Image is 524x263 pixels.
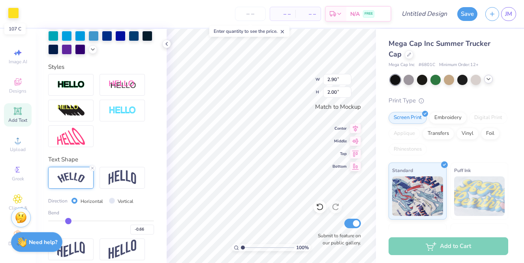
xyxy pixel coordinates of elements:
img: Flag [57,242,85,257]
span: Bend [48,209,59,216]
span: Standard [392,166,413,174]
span: Center [332,126,347,131]
span: – – [300,10,316,18]
span: # 6801C [419,62,435,68]
label: Submit to feature on our public gallery. [314,232,361,246]
div: Print Type [389,96,508,105]
div: Rhinestones [389,144,427,155]
div: Screen Print [389,112,427,124]
div: Transfers [423,128,454,140]
img: Puff Ink [454,176,505,216]
span: – – [275,10,291,18]
span: Direction [48,197,68,204]
span: Mega Cap Inc [389,62,415,68]
span: N/A [350,10,360,18]
div: 107 C [4,23,26,34]
span: Top [332,151,347,157]
span: Minimum Order: 12 + [439,62,479,68]
span: Mega Cap Inc Summer Trucker Cap [389,39,490,59]
span: Designs [9,88,26,94]
img: Standard [392,176,443,216]
input: Untitled Design [395,6,453,22]
img: Arc [57,172,85,183]
img: Stroke [57,80,85,89]
div: Vinyl [456,128,479,140]
span: Decorate [8,240,27,247]
div: Text Shape [48,155,154,164]
img: Rise [109,240,136,259]
span: Greek [12,176,24,182]
strong: Need help? [29,238,57,246]
span: FREE [364,11,373,17]
span: JM [505,9,512,19]
span: Metallic & Glitter Ink [454,227,501,235]
div: Embroidery [429,112,467,124]
div: Styles [48,62,154,72]
span: Puff Ink [454,166,471,174]
div: Foil [481,128,500,140]
div: Digital Print [469,112,507,124]
button: Save [457,7,477,21]
input: – – [235,7,266,21]
span: Add Text [8,117,27,123]
img: Arch [109,170,136,185]
span: 100 % [296,244,309,251]
div: Applique [389,128,420,140]
span: Middle [332,138,347,144]
img: Negative Space [109,106,136,115]
a: JM [501,7,516,21]
span: Upload [10,146,26,153]
div: Enter quantity to see the price. [209,26,289,37]
img: 3d Illusion [57,104,85,117]
span: Neon Ink [392,227,411,235]
label: Horizontal [81,198,103,205]
span: Image AI [9,59,27,65]
img: Free Distort [57,128,85,145]
span: Clipart & logos [4,205,32,218]
label: Vertical [118,198,133,205]
span: Bottom [332,164,347,169]
img: Shadow [109,80,136,90]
